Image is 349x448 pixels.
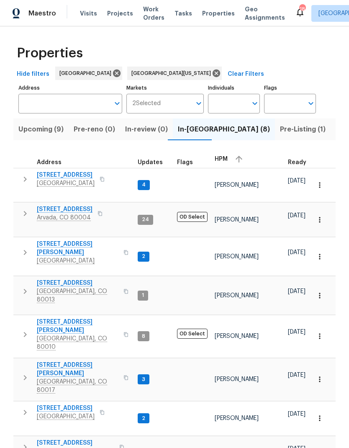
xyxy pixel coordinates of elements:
span: Geo Assignments [245,5,285,22]
span: [PERSON_NAME] [215,415,259,421]
span: [GEOGRAPHIC_DATA] [59,69,115,77]
button: Open [193,98,205,109]
button: Open [305,98,317,109]
span: 1 [139,292,147,299]
span: 8 [139,333,149,340]
span: [PERSON_NAME] [215,293,259,299]
span: [DATE] [288,213,305,219]
span: Clear Filters [228,69,264,80]
label: Individuals [208,85,260,90]
span: Upcoming (9) [18,124,64,135]
span: Flags [177,160,193,165]
span: [PERSON_NAME] [215,333,259,339]
span: Address [37,160,62,165]
span: Maestro [28,9,56,18]
span: In-[GEOGRAPHIC_DATA] (8) [178,124,270,135]
button: Hide filters [13,67,53,82]
span: Properties [17,49,83,57]
span: Properties [202,9,235,18]
span: Pre-Listing (1) [280,124,326,135]
span: [DATE] [288,372,305,378]
span: [GEOGRAPHIC_DATA][US_STATE] [131,69,214,77]
button: Open [111,98,123,109]
div: [GEOGRAPHIC_DATA] [55,67,122,80]
label: Flags [264,85,316,90]
label: Address [18,85,122,90]
div: Earliest renovation start date (first business day after COE or Checkout) [288,160,314,165]
span: 3 [139,376,149,383]
span: [DATE] [288,411,305,417]
span: [PERSON_NAME] [215,254,259,260]
span: 2 Selected [132,100,161,107]
span: 2 [139,415,149,422]
span: Visits [80,9,97,18]
span: [STREET_ADDRESS] [37,439,114,447]
span: Ready [288,160,306,165]
div: 18 [299,5,305,13]
span: [PERSON_NAME] [215,217,259,223]
span: 2 [139,253,149,260]
span: [DATE] [288,329,305,335]
span: OD Select [177,329,208,339]
div: [GEOGRAPHIC_DATA][US_STATE] [127,67,222,80]
span: [PERSON_NAME] [215,182,259,188]
span: [DATE] [288,250,305,255]
button: Open [249,98,261,109]
button: Clear Filters [224,67,267,82]
label: Markets [126,85,204,90]
span: [DATE] [288,178,305,184]
span: [PERSON_NAME] [215,376,259,382]
span: Projects [107,9,133,18]
span: HPM [215,156,228,162]
span: 4 [139,181,149,188]
span: Updates [138,160,163,165]
span: OD Select [177,212,208,222]
span: 24 [139,216,152,223]
span: In-review (0) [125,124,168,135]
span: Hide filters [17,69,49,80]
span: Pre-reno (0) [74,124,115,135]
span: Tasks [174,10,192,16]
span: Work Orders [143,5,164,22]
span: [DATE] [288,288,305,294]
